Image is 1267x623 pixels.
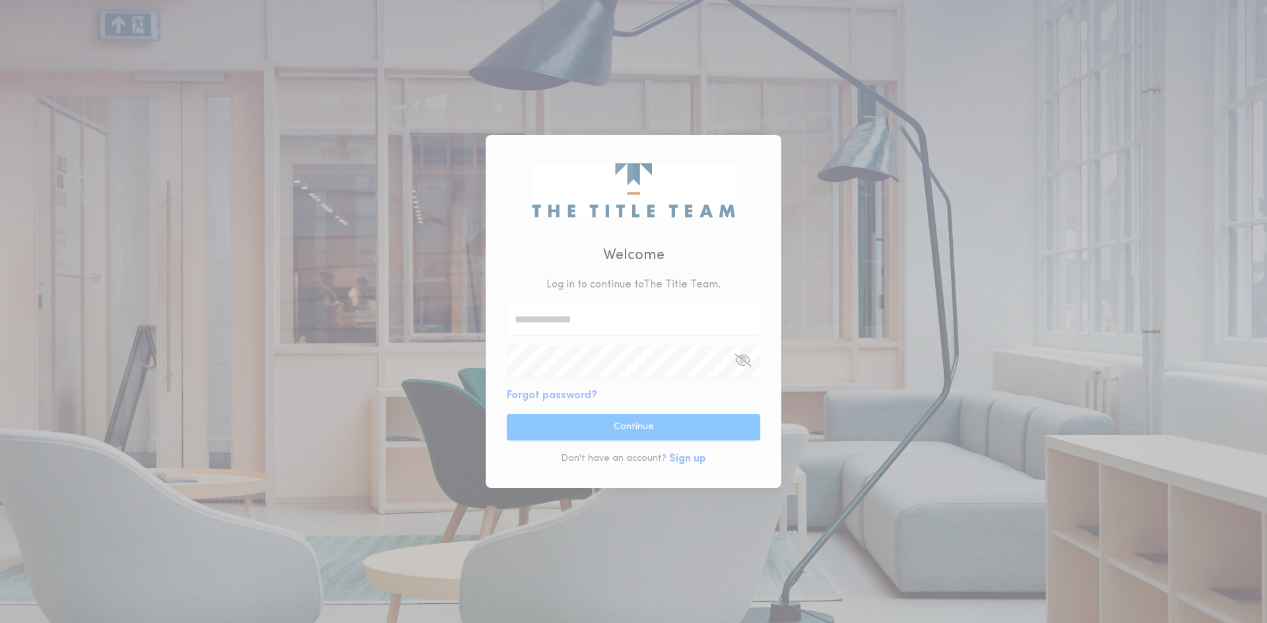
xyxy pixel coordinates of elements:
h2: Welcome [603,245,665,266]
button: Sign up [669,451,706,467]
p: Don't have an account? [561,452,666,465]
p: Log in to continue to The Title Team . [546,277,721,293]
img: logo [532,163,734,217]
button: Continue [507,414,760,440]
button: Forgot password? [507,388,597,403]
